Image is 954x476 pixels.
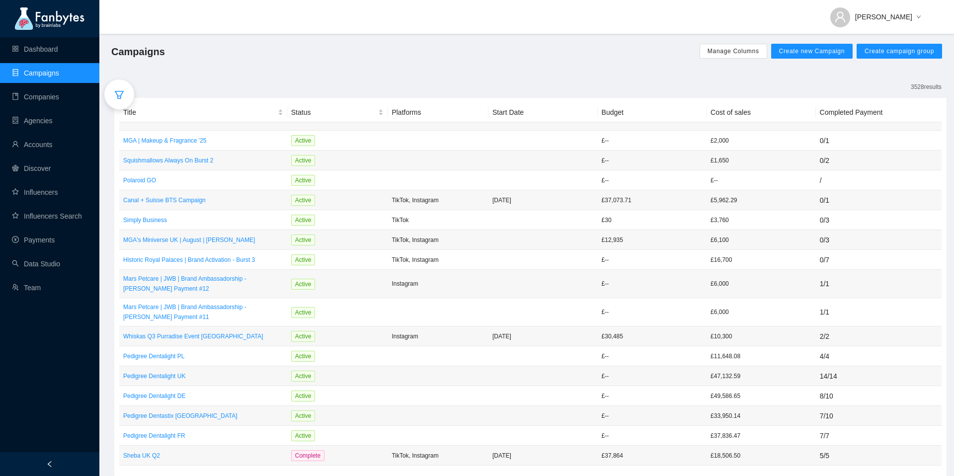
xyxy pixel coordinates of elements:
p: £1,650 [711,156,812,165]
span: Active [291,331,316,342]
p: £ -- [602,279,703,289]
p: TikTok, Instagram [392,255,484,265]
td: / [816,170,942,190]
p: £3,760 [711,215,812,225]
a: Canal + Suisse BTS Campaign [123,195,283,205]
p: [DATE] [492,195,594,205]
td: 5 / 5 [816,446,942,466]
th: Title [119,103,287,122]
a: Pedigree Dentalight UK [123,371,283,381]
td: 0 / 1 [816,190,942,210]
span: Title [123,107,276,118]
span: Active [291,351,316,362]
a: Pedigree Dentastix [GEOGRAPHIC_DATA] [123,411,283,421]
p: £ -- [602,391,703,401]
td: 1 / 1 [816,298,942,326]
a: Pedigree Dentalight FR [123,431,283,441]
span: down [916,14,921,20]
a: Simply Business [123,215,283,225]
span: Status [291,107,377,118]
a: Pedigree Dentalight PL [123,351,283,361]
p: TikTok, Instagram [392,195,484,205]
p: £ -- [602,411,703,421]
a: usergroup-addTeam [12,284,41,292]
button: Create campaign group [857,44,942,59]
p: £6,100 [711,235,812,245]
p: TikTok [392,215,484,225]
td: 8 / 10 [816,386,942,406]
p: £ -- [602,156,703,165]
a: Polaroid GO [123,175,283,185]
a: appstoreDashboard [12,45,58,53]
span: [PERSON_NAME] [855,11,912,22]
th: Cost of sales [707,103,816,122]
a: MGA's Miniverse UK | August | [PERSON_NAME] [123,235,283,245]
span: Active [291,215,316,226]
p: MGA | Makeup & Fragrance '25 [123,136,283,146]
p: £ -- [602,255,703,265]
td: 0 / 3 [816,230,942,250]
p: £16,700 [711,255,812,265]
p: Whiskas Q3 Purradise Event [GEOGRAPHIC_DATA] [123,331,283,341]
p: £6,000 [711,307,812,317]
td: 2 / 2 [816,326,942,346]
p: £2,000 [711,136,812,146]
td: 0 / 1 [816,131,942,151]
th: Platforms [388,103,488,122]
a: userAccounts [12,141,53,149]
span: Active [291,175,316,186]
span: Active [291,135,316,146]
span: user [834,11,846,23]
td: 1 / 1 [816,270,942,298]
span: Create new Campaign [779,47,845,55]
span: Complete [291,450,324,461]
p: £49,586.65 [711,391,812,401]
p: TikTok, Instagram [392,235,484,245]
p: £ -- [602,136,703,146]
p: [DATE] [492,451,594,461]
a: Squishmallows Always On Burst 2 [123,156,283,165]
p: [DATE] [492,331,594,341]
p: £ -- [602,371,703,381]
td: 0 / 7 [816,250,942,270]
p: £11,648.08 [711,351,812,361]
a: Historic Royal Palaces | Brand Activation - Burst 3 [123,255,283,265]
span: Active [291,307,316,318]
p: Pedigree Dentalight DE [123,391,283,401]
button: Create new Campaign [771,44,853,59]
button: [PERSON_NAME]down [822,5,929,21]
button: Manage Columns [700,44,767,59]
p: TikTok, Instagram [392,451,484,461]
p: £18,506.50 [711,451,812,461]
p: Instagram [392,279,484,289]
p: £6,000 [711,279,812,289]
td: 7 / 7 [816,426,942,446]
span: Create campaign group [865,47,934,55]
p: £10,300 [711,331,812,341]
a: searchData Studio [12,260,60,268]
p: £ 37,864 [602,451,703,461]
span: Active [291,410,316,421]
a: bookCompanies [12,93,59,101]
td: 0 / 3 [816,210,942,230]
th: Completed Payment [816,103,942,122]
a: databaseCampaigns [12,69,59,77]
p: Instagram [392,331,484,341]
a: starInfluencers [12,188,58,196]
a: radar-chartDiscover [12,164,51,172]
span: Active [291,254,316,265]
p: £5,962.29 [711,195,812,205]
a: Sheba UK Q2 [123,451,283,461]
a: pay-circlePayments [12,236,55,244]
p: £ -- [602,351,703,361]
span: Active [291,155,316,166]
